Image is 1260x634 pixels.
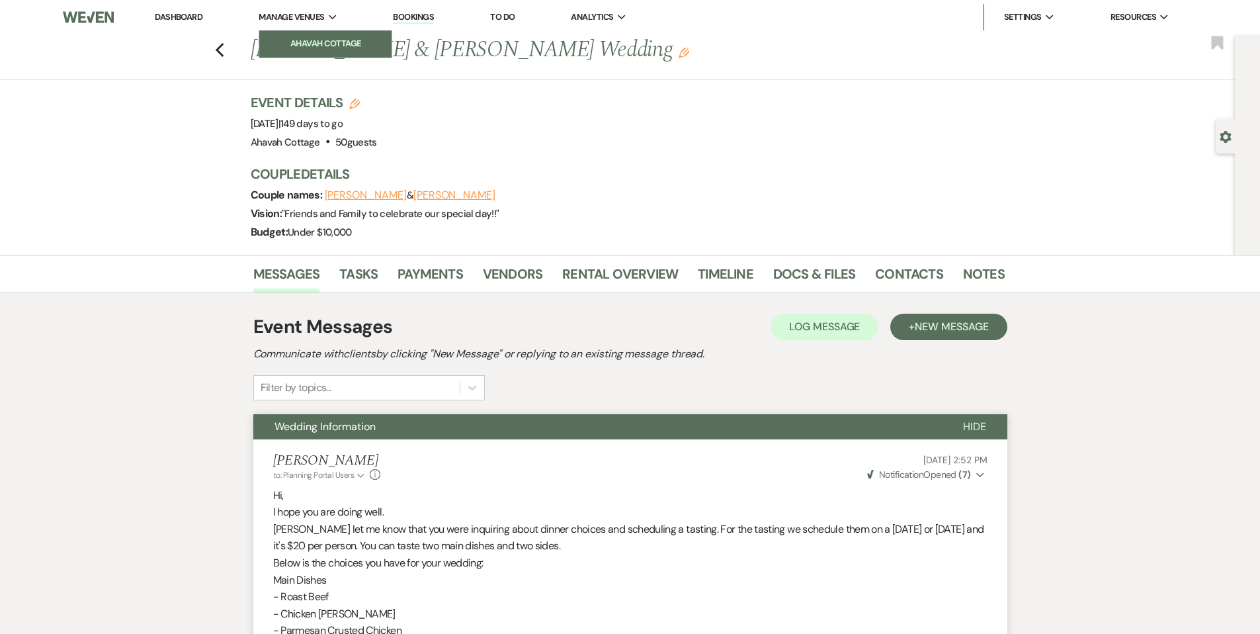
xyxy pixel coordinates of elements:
[273,487,987,504] p: Hi,
[273,453,381,469] h5: [PERSON_NAME]
[253,313,393,341] h1: Event Messages
[155,11,202,23] a: Dashboard
[865,468,987,482] button: NotificationOpened (7)
[867,469,971,480] span: Opened
[273,588,987,606] p: - Roast Beef
[251,93,377,112] h3: Event Details
[413,190,495,201] button: [PERSON_NAME]
[274,420,376,433] span: Wedding Information
[288,226,352,239] span: Under $10,000
[280,117,343,130] span: 149 days to go
[282,207,499,220] span: " Friends and Family to celebrate our special day!! "
[875,263,943,293] a: Contacts
[1220,130,1232,142] button: Open lead details
[251,206,282,220] span: Vision:
[278,117,343,130] span: |
[339,263,378,293] a: Tasks
[273,469,367,481] button: to: Planning Portal Users
[251,225,288,239] span: Budget:
[963,420,986,433] span: Hide
[1004,11,1042,24] span: Settings
[879,469,923,480] span: Notification
[259,30,392,57] a: Ahavah Cottage
[273,555,987,572] p: Below is the choices you have for your wedding:
[251,165,991,183] h3: Couple Details
[273,521,987,555] p: [PERSON_NAME] let me know that you were inquiring about dinner choices and scheduling a tasting. ...
[325,190,407,201] button: [PERSON_NAME]
[259,11,324,24] span: Manage Venues
[261,380,331,396] div: Filter by topics...
[571,11,613,24] span: Analytics
[1111,11,1156,24] span: Resources
[923,454,987,466] span: [DATE] 2:52 PM
[325,189,495,202] span: &
[63,3,113,31] img: Weven Logo
[253,263,320,293] a: Messages
[273,504,987,521] p: I hope you are doing well.
[253,414,942,439] button: Wedding Information
[773,263,855,293] a: Docs & Files
[942,414,1007,439] button: Hide
[562,263,678,293] a: Rental Overview
[963,263,1005,293] a: Notes
[890,314,1007,340] button: +New Message
[483,263,542,293] a: Vendors
[958,469,970,480] strong: ( 7 )
[253,346,1007,362] h2: Communicate with clients by clicking "New Message" or replying to an existing message thread.
[266,37,385,50] li: Ahavah Cottage
[698,263,753,293] a: Timeline
[915,320,988,334] span: New Message
[273,470,355,480] span: to: Planning Portal Users
[273,572,987,589] p: Main Dishes
[251,34,843,66] h1: [PERSON_NAME] & [PERSON_NAME] Wedding
[335,136,377,149] span: 50 guests
[771,314,878,340] button: Log Message
[393,11,434,24] a: Bookings
[490,11,515,23] a: To Do
[251,117,343,130] span: [DATE]
[273,606,987,623] p: - Chicken [PERSON_NAME]
[398,263,463,293] a: Payments
[251,188,325,202] span: Couple names:
[251,136,320,149] span: Ahavah Cottage
[789,320,860,334] span: Log Message
[679,46,689,58] button: Edit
